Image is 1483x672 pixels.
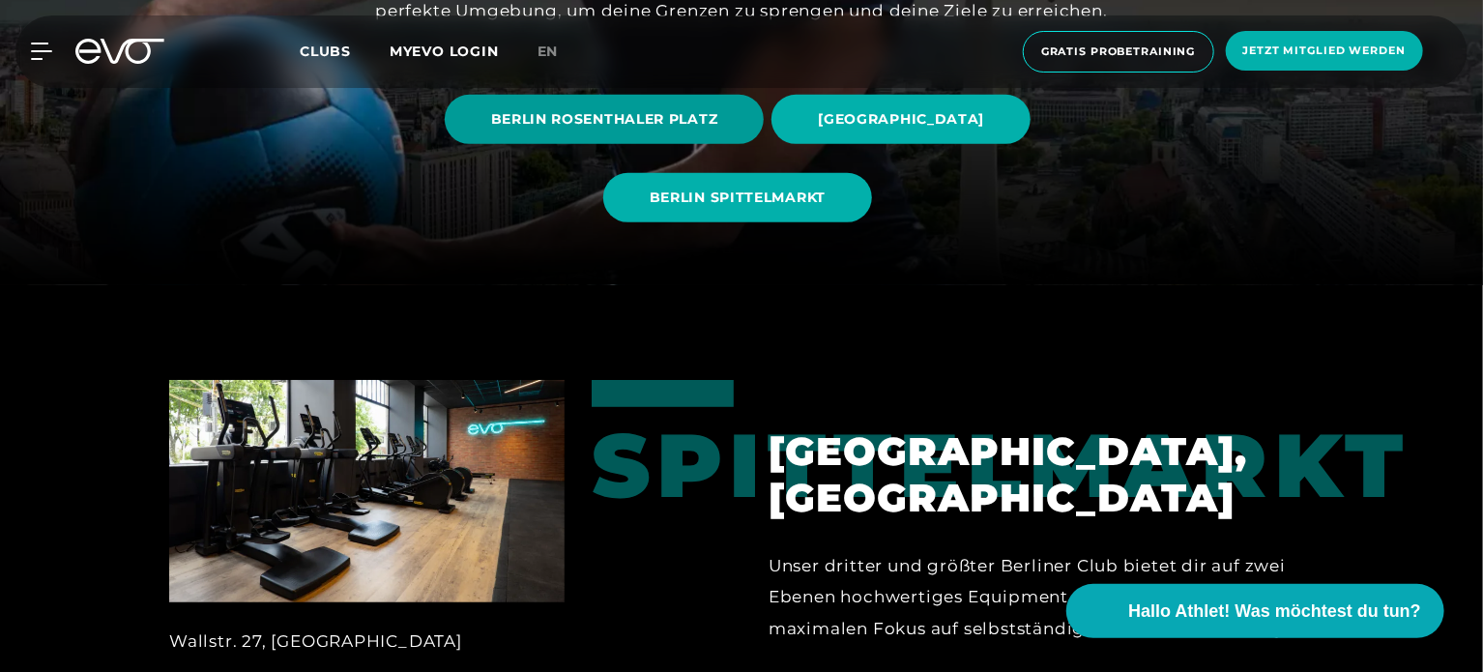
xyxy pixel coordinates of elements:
a: en [538,41,582,63]
button: Hallo Athlet! Was möchtest du tun? [1066,584,1444,638]
h2: [GEOGRAPHIC_DATA], [GEOGRAPHIC_DATA] [769,428,1314,521]
img: Berlin, Spittelmarkt [169,380,565,602]
span: Gratis Probetraining [1041,44,1196,60]
a: Jetzt Mitglied werden [1220,31,1429,73]
div: Wallstr. 27, [GEOGRAPHIC_DATA] [169,626,565,657]
span: en [538,43,559,60]
span: Jetzt Mitglied werden [1243,43,1406,59]
a: Clubs [300,42,390,60]
span: BERLIN ROSENTHALER PLATZ [491,109,718,130]
a: Gratis Probetraining [1017,31,1220,73]
span: Hallo Athlet! Was möchtest du tun? [1128,599,1421,625]
a: MYEVO LOGIN [390,43,499,60]
span: BERLIN SPITTELMARKT [650,188,826,208]
a: BERLIN ROSENTHALER PLATZ [445,80,772,159]
span: [GEOGRAPHIC_DATA] [818,109,984,130]
a: [GEOGRAPHIC_DATA] [771,80,1038,159]
a: BERLIN SPITTELMARKT [603,159,880,237]
span: Clubs [300,43,351,60]
div: Unser dritter und größter Berliner Club bietet dir auf zwei Ebenen hochwertiges Equipment, stilvo... [769,550,1314,644]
